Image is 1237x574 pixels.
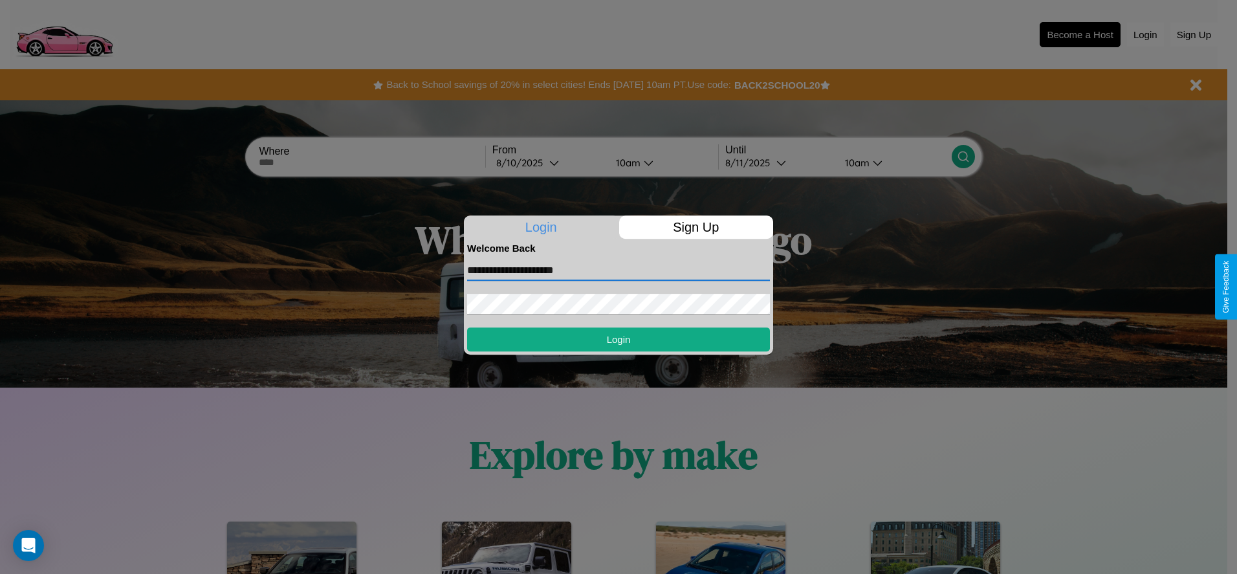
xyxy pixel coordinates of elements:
[1221,261,1231,313] div: Give Feedback
[619,215,774,239] p: Sign Up
[13,530,44,561] div: Open Intercom Messenger
[467,327,770,351] button: Login
[467,243,770,254] h4: Welcome Back
[464,215,618,239] p: Login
